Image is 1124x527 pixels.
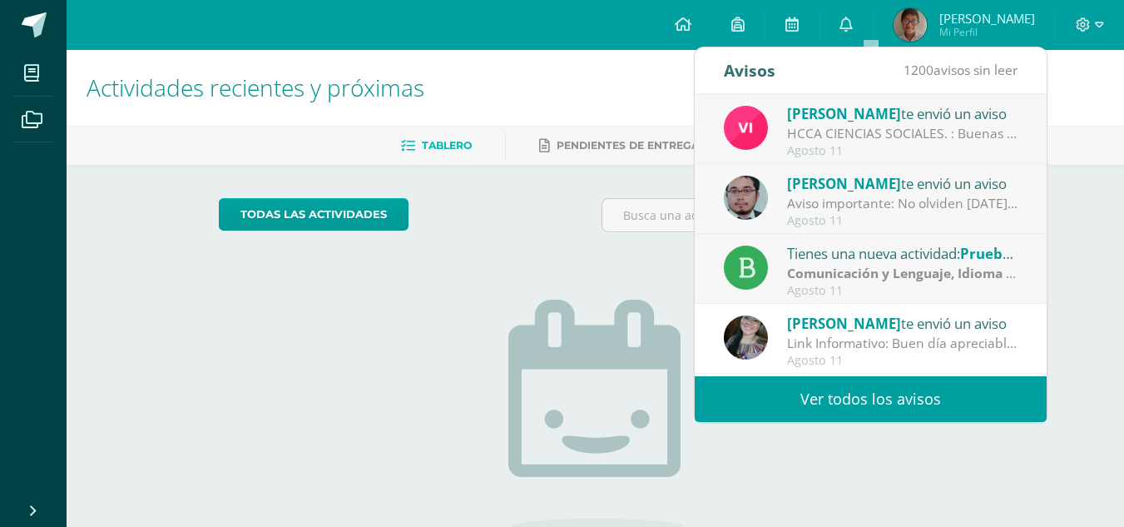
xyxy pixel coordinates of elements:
[939,10,1035,27] span: [PERSON_NAME]
[787,264,1018,283] div: | Prueba de Logro
[695,376,1047,422] a: Ver todos los avisos
[787,144,1018,158] div: Agosto 11
[787,334,1018,353] div: Link Informativo: Buen día apreciables estudiantes, es un gusto dirigirme a ustedes en este inici...
[787,314,901,333] span: [PERSON_NAME]
[602,199,971,231] input: Busca una actividad próxima aquí...
[787,242,1018,264] div: Tienes una nueva actividad:
[787,284,1018,298] div: Agosto 11
[724,106,768,150] img: bd6d0aa147d20350c4821b7c643124fa.png
[904,61,1018,79] span: avisos sin leer
[787,102,1018,124] div: te envió un aviso
[724,47,775,93] div: Avisos
[401,132,472,159] a: Tablero
[724,316,768,360] img: 8322e32a4062cfa8b237c59eedf4f548.png
[422,139,472,152] span: Tablero
[787,354,1018,368] div: Agosto 11
[724,176,768,220] img: 5fac68162d5e1b6fbd390a6ac50e103d.png
[787,174,901,193] span: [PERSON_NAME]
[787,264,1057,282] strong: Comunicación y Lenguaje, Idioma Español
[939,25,1035,39] span: Mi Perfil
[787,214,1018,228] div: Agosto 11
[904,61,933,79] span: 1200
[557,139,699,152] span: Pendientes de entrega
[787,172,1018,194] div: te envió un aviso
[960,244,1070,263] span: Prueba de logro
[787,312,1018,334] div: te envió un aviso
[894,8,927,42] img: 64dcc7b25693806399db2fba3b98ee94.png
[539,132,699,159] a: Pendientes de entrega
[787,124,1018,143] div: HCCA CIENCIAS SOCIALES. : Buenas tardes a todos, un gusto saludarles. Por este medio envió la HCC...
[87,72,424,103] span: Actividades recientes y próximas
[787,194,1018,213] div: Aviso importante: No olviden mañana lo de la rifa y los vauchers de los depositos (dinero no, ese...
[787,104,901,123] span: [PERSON_NAME]
[219,198,409,231] a: todas las Actividades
